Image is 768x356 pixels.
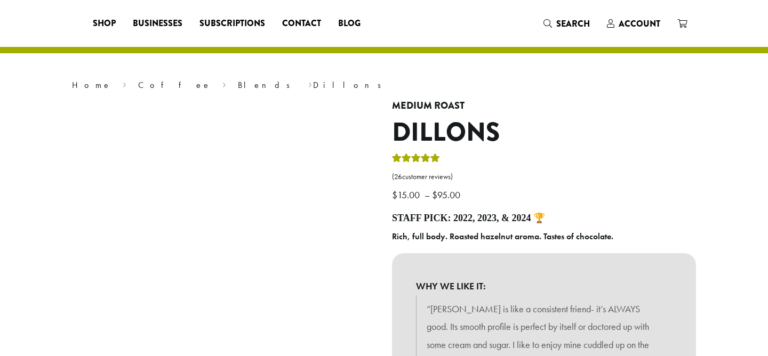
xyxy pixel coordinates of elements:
[72,79,111,91] a: Home
[238,79,297,91] a: Blends
[392,172,696,182] a: (26customer reviews)
[222,75,226,92] span: ›
[394,172,402,181] span: 26
[392,100,696,112] h4: Medium Roast
[392,117,696,148] h1: Dillons
[556,18,590,30] span: Search
[308,75,312,92] span: ›
[72,79,696,92] nav: Breadcrumb
[133,17,182,30] span: Businesses
[392,213,696,224] h4: Staff Pick: 2022, 2023, & 2024 🏆
[432,189,437,201] span: $
[416,277,672,295] b: WHY WE LIKE IT:
[123,75,126,92] span: ›
[392,189,397,201] span: $
[392,152,440,168] div: Rated 5.00 out of 5
[392,231,613,242] b: Rich, full body. Roasted hazelnut aroma. Tastes of chocolate.
[432,189,463,201] bdi: 95.00
[425,189,430,201] span: –
[619,18,660,30] span: Account
[535,15,598,33] a: Search
[199,17,265,30] span: Subscriptions
[282,17,321,30] span: Contact
[84,15,124,32] a: Shop
[93,17,116,30] span: Shop
[138,79,211,91] a: Coffee
[338,17,361,30] span: Blog
[392,189,422,201] bdi: 15.00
